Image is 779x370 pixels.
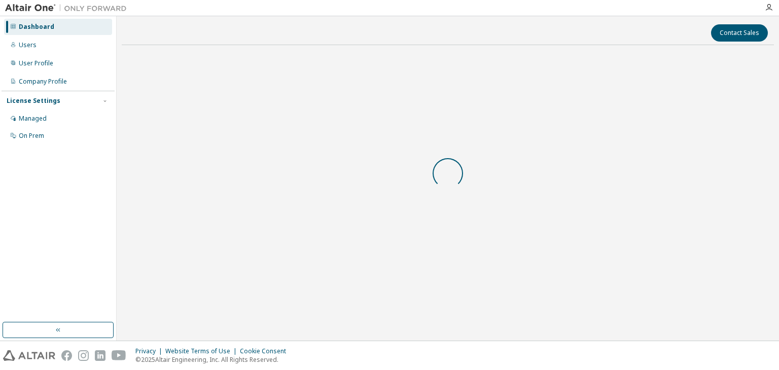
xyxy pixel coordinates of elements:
[240,347,292,355] div: Cookie Consent
[61,350,72,361] img: facebook.svg
[19,78,67,86] div: Company Profile
[135,355,292,364] p: © 2025 Altair Engineering, Inc. All Rights Reserved.
[135,347,165,355] div: Privacy
[19,23,54,31] div: Dashboard
[112,350,126,361] img: youtube.svg
[3,350,55,361] img: altair_logo.svg
[711,24,768,42] button: Contact Sales
[165,347,240,355] div: Website Terms of Use
[7,97,60,105] div: License Settings
[19,115,47,123] div: Managed
[95,350,105,361] img: linkedin.svg
[78,350,89,361] img: instagram.svg
[19,132,44,140] div: On Prem
[19,59,53,67] div: User Profile
[19,41,37,49] div: Users
[5,3,132,13] img: Altair One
